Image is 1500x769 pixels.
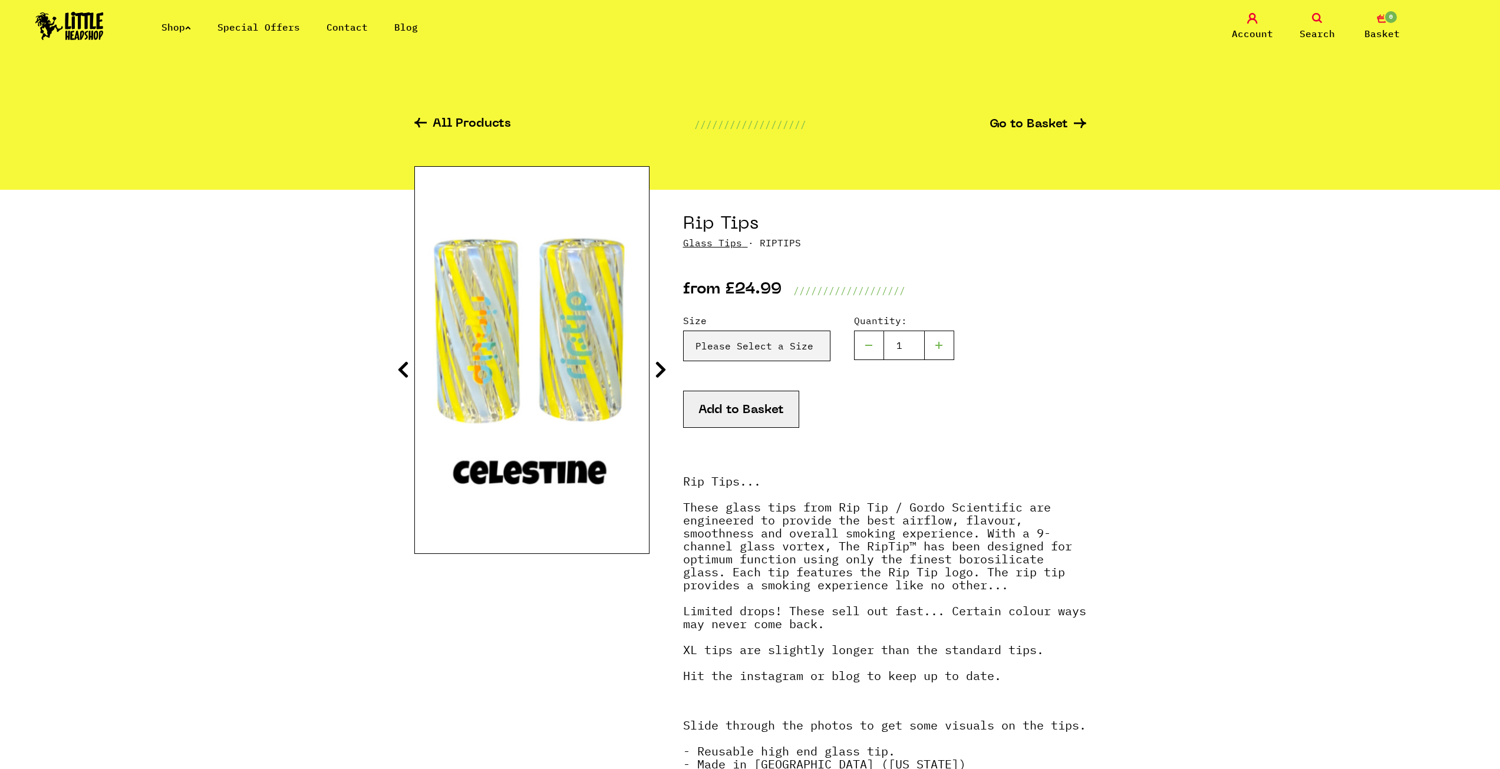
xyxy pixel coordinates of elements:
[394,21,418,33] a: Blog
[415,214,649,506] img: Rip Tips image 1
[683,473,1086,684] strong: Rip Tips... These glass tips from Rip Tip / Gordo Scientific are engineered to provide the best a...
[414,118,511,131] a: All Products
[161,21,191,33] a: Shop
[683,237,742,249] a: Glass Tips
[327,21,368,33] a: Contact
[694,117,806,131] p: ///////////////////
[217,21,300,33] a: Special Offers
[990,118,1086,131] a: Go to Basket
[1384,10,1398,24] span: 0
[1300,27,1335,41] span: Search
[1364,27,1400,41] span: Basket
[683,213,1086,236] h1: Rip Tips
[35,12,104,40] img: Little Head Shop Logo
[683,391,799,428] button: Add to Basket
[854,313,954,328] label: Quantity:
[1353,13,1412,41] a: 0 Basket
[683,236,1086,250] p: · RIPTIPS
[793,283,905,298] p: ///////////////////
[683,313,830,328] label: Size
[1288,13,1347,41] a: Search
[883,331,925,360] input: 1
[683,283,782,298] p: from £24.99
[1232,27,1273,41] span: Account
